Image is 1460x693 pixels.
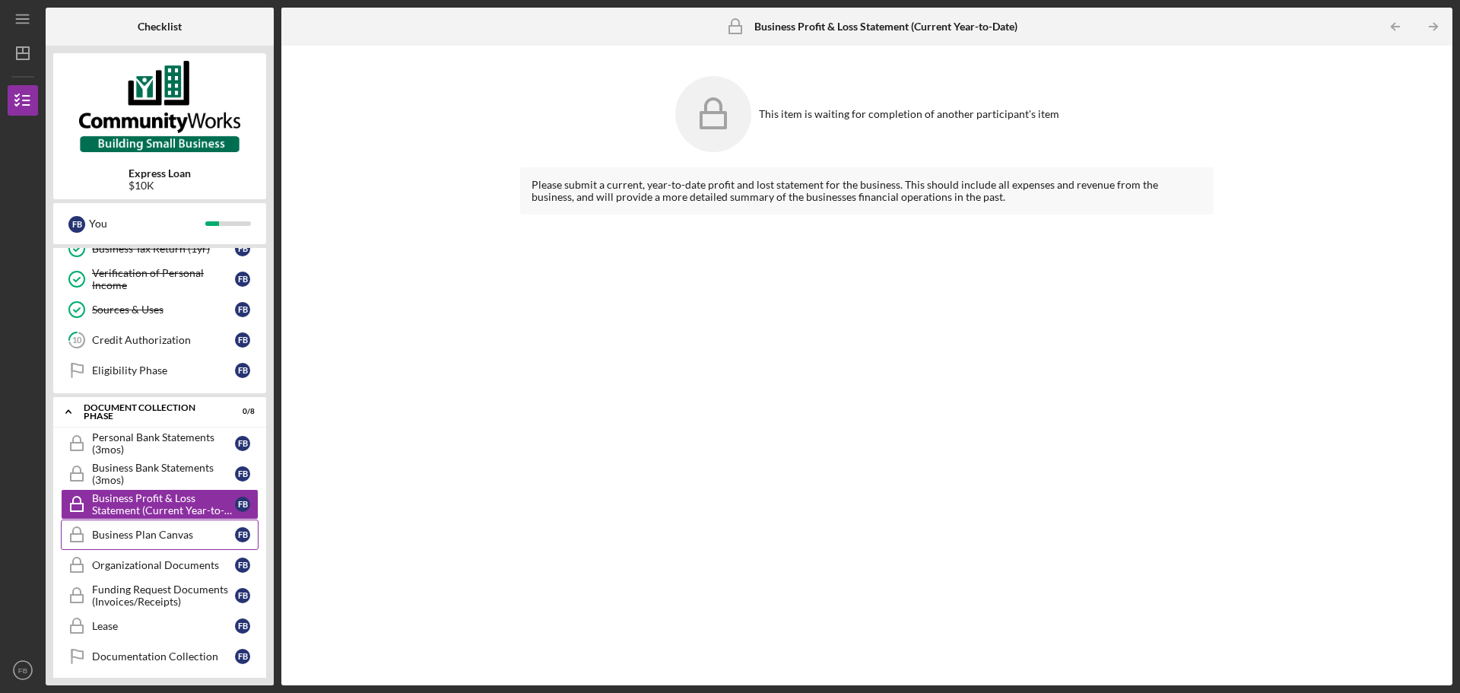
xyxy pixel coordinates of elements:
a: Documentation CollectionFB [61,641,259,672]
div: F B [235,497,250,512]
a: Business Profit & Loss Statement (Current Year-to-Date)FB [61,489,259,520]
div: Credit Authorization [92,334,235,346]
b: Express Loan [129,167,191,180]
a: Business Tax Return (1yr)FB [61,234,259,264]
div: F B [235,649,250,664]
a: Funding Request Documents (Invoices/Receipts)FB [61,580,259,611]
b: Business Profit & Loss Statement (Current Year-to-Date) [754,21,1017,33]
button: FB [8,655,38,685]
a: Personal Bank Statements (3mos)FB [61,428,259,459]
div: This item is waiting for completion of another participant's item [759,108,1059,120]
div: Business Profit & Loss Statement (Current Year-to-Date) [92,492,235,517]
div: Business Plan Canvas [92,529,235,541]
a: Sources & UsesFB [61,294,259,325]
div: F B [235,272,250,287]
a: 10Credit AuthorizationFB [61,325,259,355]
div: F B [68,216,85,233]
div: Personal Bank Statements (3mos) [92,431,235,456]
div: F B [235,466,250,482]
div: 0 / 8 [227,407,255,416]
a: Business Plan CanvasFB [61,520,259,550]
div: Funding Request Documents (Invoices/Receipts) [92,583,235,608]
div: F B [235,363,250,378]
div: F B [235,558,250,573]
a: Verification of Personal IncomeFB [61,264,259,294]
div: F B [235,618,250,634]
div: You [89,211,205,237]
div: F B [235,302,250,317]
div: Documentation Collection [92,650,235,663]
div: Business Bank Statements (3mos) [92,462,235,486]
div: Sources & Uses [92,304,235,316]
img: Product logo [53,61,266,152]
a: Business Bank Statements (3mos)FB [61,459,259,489]
div: F B [235,588,250,603]
tspan: 10 [72,335,82,345]
div: Lease [92,620,235,632]
div: Document Collection Phase [84,403,217,421]
div: Verification of Personal Income [92,267,235,291]
a: Eligibility PhaseFB [61,355,259,386]
text: FB [18,666,27,675]
div: $10K [129,180,191,192]
div: F B [235,332,250,348]
div: Organizational Documents [92,559,235,571]
div: Please submit a current, year-to-date profit and lost statement for the business. This should inc... [520,167,1214,215]
b: Checklist [138,21,182,33]
div: F B [235,527,250,542]
a: Organizational DocumentsFB [61,550,259,580]
div: F B [235,436,250,451]
div: Eligibility Phase [92,364,235,377]
a: LeaseFB [61,611,259,641]
div: Business Tax Return (1yr) [92,243,235,255]
div: F B [235,241,250,256]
